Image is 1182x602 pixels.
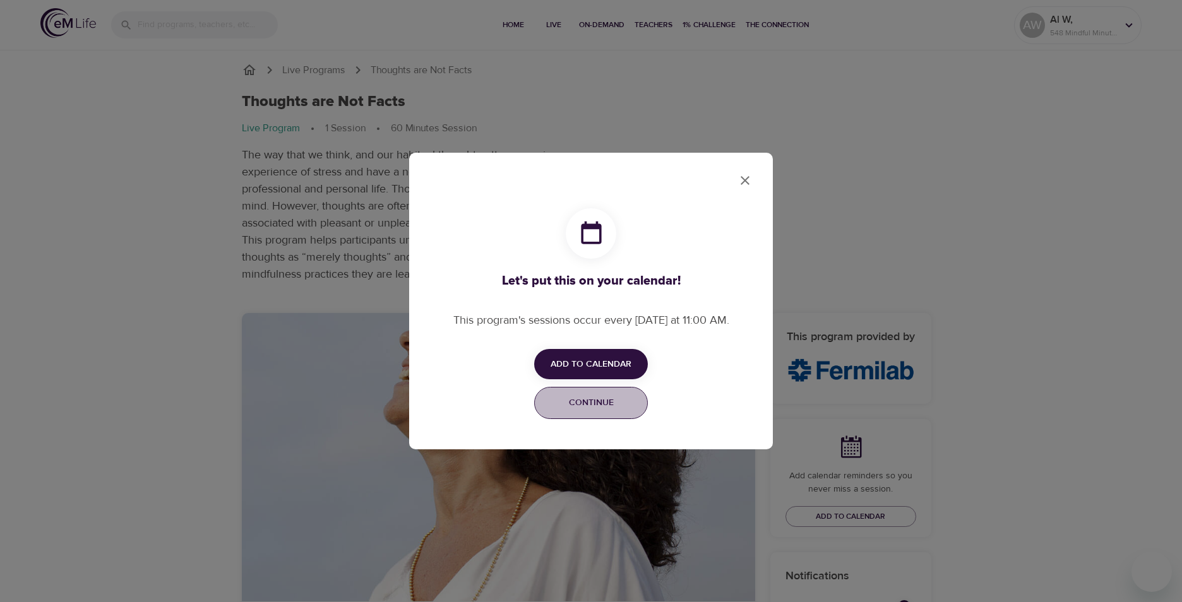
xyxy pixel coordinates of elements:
span: Continue [542,395,640,411]
p: This program's sessions occur every [DATE] at 11:00 AM. [453,312,729,329]
h3: Let's put this on your calendar! [453,274,729,288]
button: Continue [534,387,648,419]
button: Add to Calendar [534,349,648,380]
button: close [730,165,760,196]
span: Add to Calendar [551,357,631,372]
